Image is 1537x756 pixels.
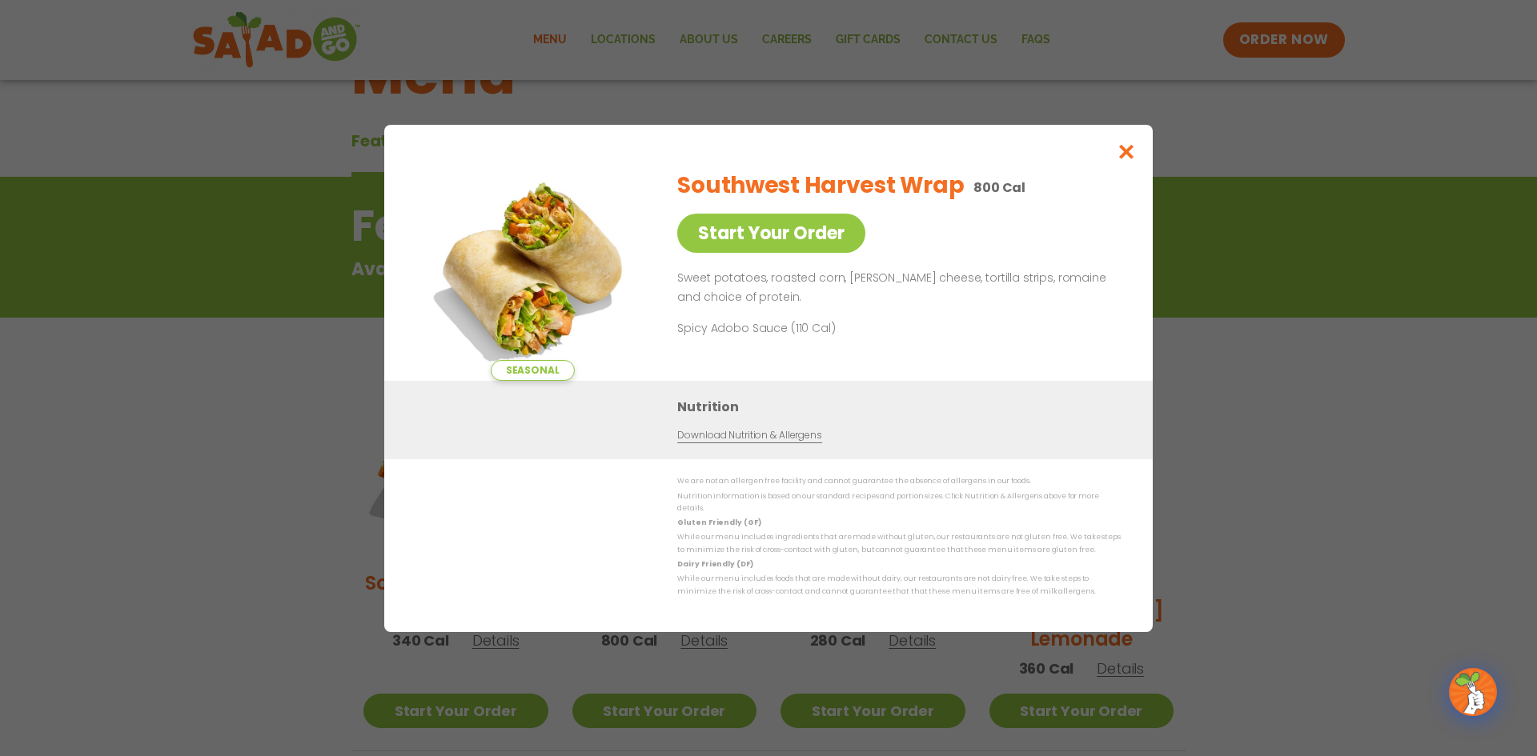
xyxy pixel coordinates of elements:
p: Spicy Adobo Sauce (110 Cal) [677,319,973,336]
span: Seasonal [491,360,575,381]
p: While our menu includes ingredients that are made without gluten, our restaurants are not gluten ... [677,531,1121,556]
a: Start Your Order [677,214,865,253]
button: Close modal [1101,125,1153,178]
p: Nutrition information is based on our standard recipes and portion sizes. Click Nutrition & Aller... [677,490,1121,514]
img: wpChatIcon [1451,670,1495,714]
p: Sweet potatoes, roasted corn, [PERSON_NAME] cheese, tortilla strips, romaine and choice of protein. [677,269,1114,307]
a: Download Nutrition & Allergens [677,428,821,443]
h2: Southwest Harvest Wrap [677,169,964,202]
strong: Gluten Friendly (GF) [677,518,760,527]
img: Featured product photo for Southwest Harvest Wrap [420,157,644,381]
p: While our menu includes foods that are made without dairy, our restaurants are not dairy free. We... [677,573,1121,598]
p: We are not an allergen free facility and cannot guarantee the absence of allergens in our foods. [677,475,1121,487]
p: 800 Cal [973,178,1025,198]
strong: Dairy Friendly (DF) [677,559,752,569]
h3: Nutrition [677,397,1129,417]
